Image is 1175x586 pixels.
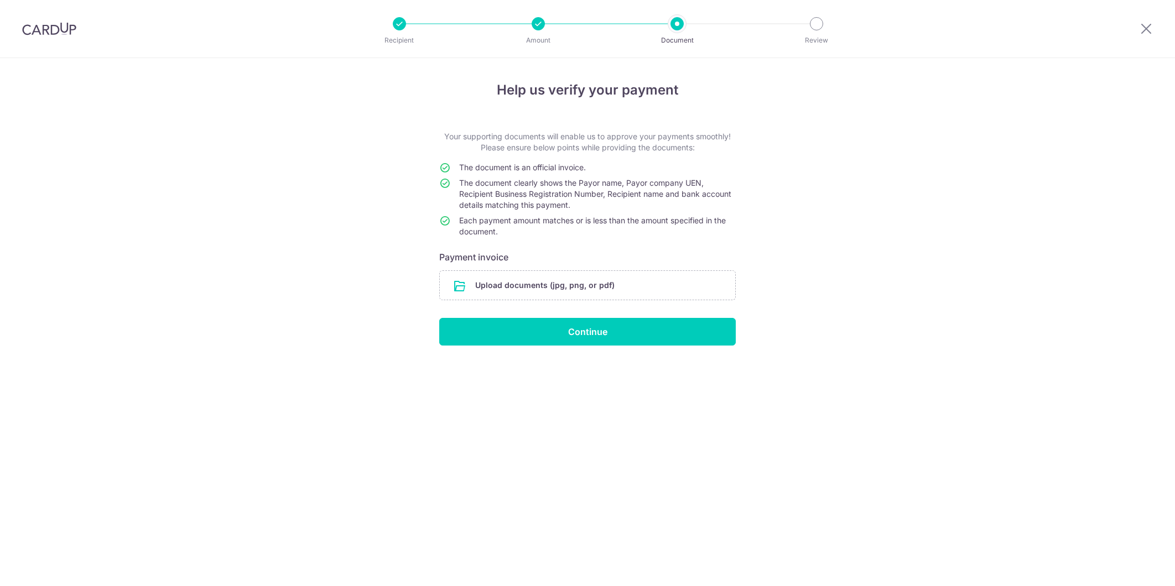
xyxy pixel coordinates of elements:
[439,131,736,153] p: Your supporting documents will enable us to approve your payments smoothly! Please ensure below p...
[439,80,736,100] h4: Help us verify your payment
[636,35,718,46] p: Document
[776,35,857,46] p: Review
[459,163,586,172] span: The document is an official invoice.
[439,250,736,264] h6: Payment invoice
[439,318,736,346] input: Continue
[439,270,736,300] div: Upload documents (jpg, png, or pdf)
[497,35,579,46] p: Amount
[459,178,731,210] span: The document clearly shows the Payor name, Payor company UEN, Recipient Business Registration Num...
[22,22,76,35] img: CardUp
[459,216,726,236] span: Each payment amount matches or is less than the amount specified in the document.
[358,35,440,46] p: Recipient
